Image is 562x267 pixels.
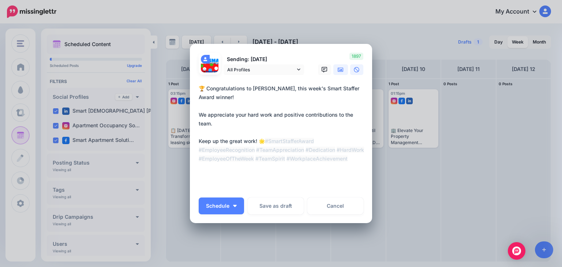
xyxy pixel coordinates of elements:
[201,64,218,81] img: 162108471_929565637859961_2209139901119392515_n-bsa130695.jpg
[224,64,304,75] a: All Profiles
[199,84,367,172] div: 🏆 Congratulations to [PERSON_NAME], this week's Smart Staffer Award winner! We appreciate your ha...
[248,198,304,214] button: Save as draft
[199,198,244,214] button: Schedule
[224,55,304,64] p: Sending: [DATE]
[349,53,363,60] span: 1897
[233,205,237,207] img: arrow-down-white.png
[201,55,210,64] img: user_default_image.png
[206,203,229,208] span: Schedule
[210,55,218,64] img: 273388243_356788743117728_5079064472810488750_n-bsa130694.png
[307,198,363,214] a: Cancel
[508,242,525,260] div: Open Intercom Messenger
[227,66,295,74] span: All Profiles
